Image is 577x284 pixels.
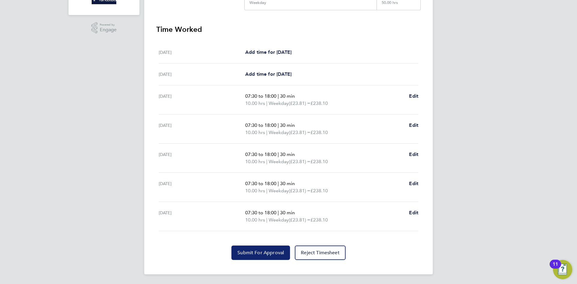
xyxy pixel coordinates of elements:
[280,181,295,186] span: 30 min
[409,181,418,186] span: Edit
[159,122,245,136] div: [DATE]
[245,93,276,99] span: 07:30 to 18:00
[409,93,418,99] span: Edit
[266,100,267,106] span: |
[245,71,292,77] span: Add time for [DATE]
[409,122,418,128] span: Edit
[237,250,284,256] span: Submit For Approval
[159,151,245,165] div: [DATE]
[159,71,245,78] div: [DATE]
[280,151,295,157] span: 30 min
[301,250,340,256] span: Reject Timesheet
[245,71,292,78] a: Add time for [DATE]
[377,0,420,10] div: 50.00 hrs
[289,100,310,106] span: (£23.81) =
[310,188,328,194] span: £238.10
[245,100,265,106] span: 10.00 hrs
[409,209,418,216] a: Edit
[278,210,279,215] span: |
[310,100,328,106] span: £238.10
[245,49,292,55] span: Add time for [DATE]
[245,217,265,223] span: 10.00 hrs
[245,181,276,186] span: 07:30 to 18:00
[553,264,558,272] div: 11
[278,151,279,157] span: |
[249,0,266,5] div: Weekday
[100,27,117,32] span: Engage
[266,188,267,194] span: |
[159,209,245,224] div: [DATE]
[269,216,289,224] span: Weekday
[159,180,245,194] div: [DATE]
[245,122,276,128] span: 07:30 to 18:00
[280,122,295,128] span: 30 min
[278,122,279,128] span: |
[409,93,418,100] a: Edit
[269,158,289,165] span: Weekday
[310,130,328,135] span: £238.10
[269,129,289,136] span: Weekday
[409,151,418,157] span: Edit
[310,159,328,164] span: £238.10
[289,130,310,135] span: (£23.81) =
[159,93,245,107] div: [DATE]
[245,49,292,56] a: Add time for [DATE]
[100,22,117,27] span: Powered by
[278,181,279,186] span: |
[266,159,267,164] span: |
[266,217,267,223] span: |
[245,159,265,164] span: 10.00 hrs
[289,188,310,194] span: (£23.81) =
[280,93,295,99] span: 30 min
[159,49,245,56] div: [DATE]
[295,246,346,260] button: Reject Timesheet
[409,210,418,215] span: Edit
[156,25,421,34] h3: Time Worked
[269,187,289,194] span: Weekday
[266,130,267,135] span: |
[91,22,117,34] a: Powered byEngage
[310,217,328,223] span: £238.10
[245,188,265,194] span: 10.00 hrs
[245,130,265,135] span: 10.00 hrs
[269,100,289,107] span: Weekday
[289,217,310,223] span: (£23.81) =
[289,159,310,164] span: (£23.81) =
[280,210,295,215] span: 30 min
[409,122,418,129] a: Edit
[245,210,276,215] span: 07:30 to 18:00
[245,151,276,157] span: 07:30 to 18:00
[409,180,418,187] a: Edit
[409,151,418,158] a: Edit
[231,246,290,260] button: Submit For Approval
[553,260,572,279] button: Open Resource Center, 11 new notifications
[278,93,279,99] span: |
